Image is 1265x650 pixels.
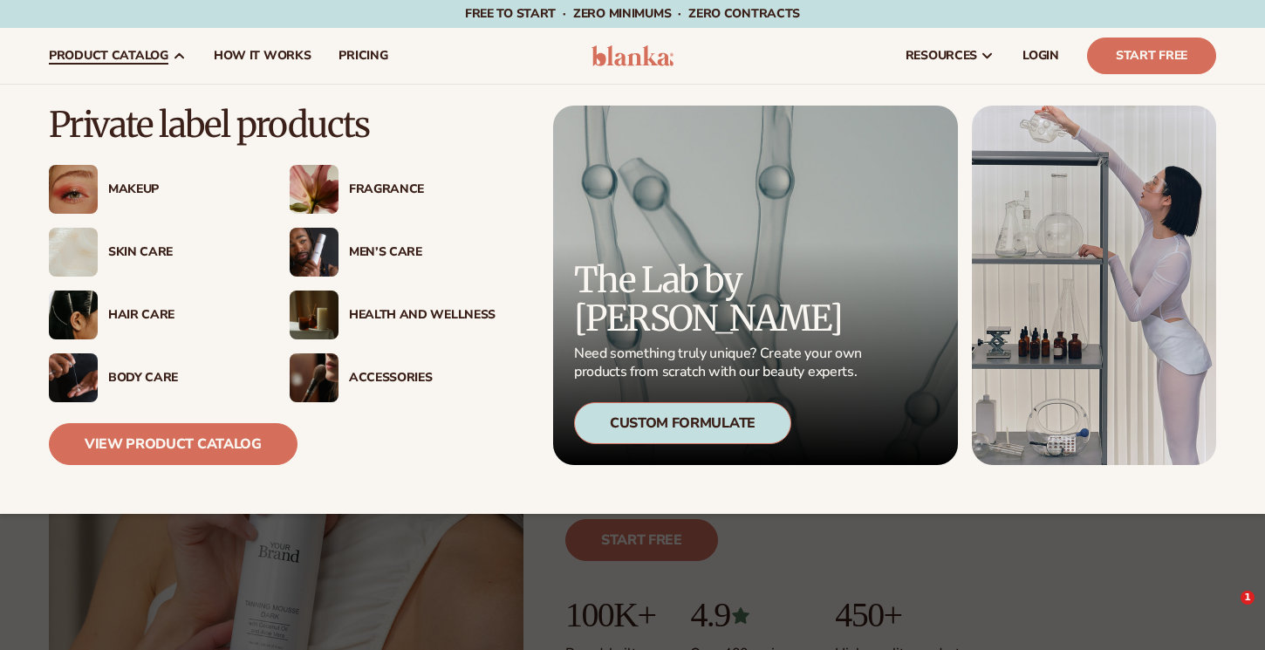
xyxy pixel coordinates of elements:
[108,182,255,197] div: Makeup
[49,165,98,214] img: Female with glitter eye makeup.
[49,49,168,63] span: product catalog
[108,308,255,323] div: Hair Care
[1009,28,1073,84] a: LOGIN
[349,245,496,260] div: Men’s Care
[49,353,255,402] a: Male hand applying moisturizer. Body Care
[1087,38,1216,74] a: Start Free
[1205,591,1247,633] iframe: Intercom live chat
[49,106,496,144] p: Private label products
[290,228,496,277] a: Male holding moisturizer bottle. Men’s Care
[290,165,338,214] img: Pink blooming flower.
[290,291,338,339] img: Candles and incense on table.
[290,353,496,402] a: Female with makeup brush. Accessories
[49,228,98,277] img: Cream moisturizer swatch.
[325,28,401,84] a: pricing
[574,345,867,381] p: Need something truly unique? Create your own products from scratch with our beauty experts.
[1022,49,1059,63] span: LOGIN
[49,165,255,214] a: Female with glitter eye makeup. Makeup
[290,228,338,277] img: Male holding moisturizer bottle.
[290,353,338,402] img: Female with makeup brush.
[591,45,674,66] img: logo
[574,402,791,444] div: Custom Formulate
[49,228,255,277] a: Cream moisturizer swatch. Skin Care
[49,291,98,339] img: Female hair pulled back with clips.
[349,371,496,386] div: Accessories
[200,28,325,84] a: How It Works
[553,106,958,465] a: Microscopic product formula. The Lab by [PERSON_NAME] Need something truly unique? Create your ow...
[338,49,387,63] span: pricing
[108,371,255,386] div: Body Care
[574,261,867,338] p: The Lab by [PERSON_NAME]
[972,106,1216,465] img: Female in lab with equipment.
[214,49,311,63] span: How It Works
[49,353,98,402] img: Male hand applying moisturizer.
[35,28,200,84] a: product catalog
[906,49,977,63] span: resources
[290,291,496,339] a: Candles and incense on table. Health And Wellness
[290,165,496,214] a: Pink blooming flower. Fragrance
[892,28,1009,84] a: resources
[49,423,297,465] a: View Product Catalog
[49,291,255,339] a: Female hair pulled back with clips. Hair Care
[108,245,255,260] div: Skin Care
[349,182,496,197] div: Fragrance
[465,5,800,22] span: Free to start · ZERO minimums · ZERO contracts
[349,308,496,323] div: Health And Wellness
[1241,591,1255,605] span: 1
